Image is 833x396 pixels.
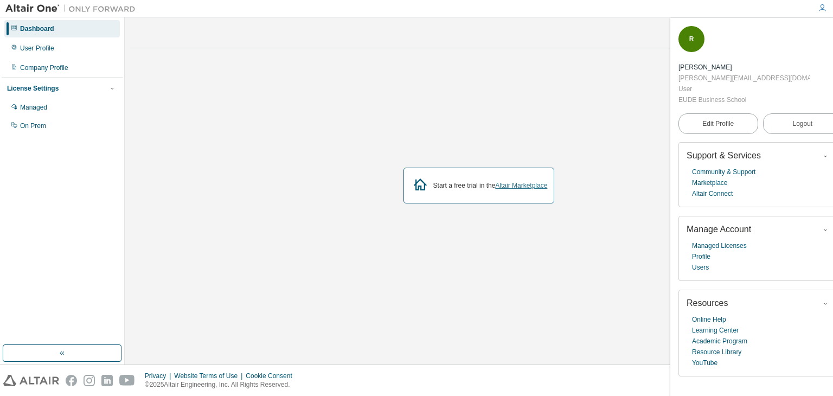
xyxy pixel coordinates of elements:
img: Altair One [5,3,141,14]
div: EUDE Business School [678,94,810,105]
div: License Settings [7,84,59,93]
a: Managed Licenses [692,240,747,251]
div: Renatta Benitez [678,62,810,73]
div: User Profile [20,44,54,53]
a: Edit Profile [678,113,758,134]
a: Academic Program [692,336,747,347]
img: altair_logo.svg [3,375,59,386]
a: Users [692,262,709,273]
span: Edit Profile [702,119,734,128]
div: On Prem [20,122,46,130]
img: facebook.svg [66,375,77,386]
p: © 2025 Altair Engineering, Inc. All Rights Reserved. [145,380,299,389]
div: Cookie Consent [246,372,298,380]
a: Online Help [692,314,726,325]
span: Logout [792,118,812,129]
div: Company Profile [20,63,68,72]
a: Resource Library [692,347,741,357]
a: Marketplace [692,177,727,188]
div: Dashboard [20,24,54,33]
a: Profile [692,251,710,262]
img: youtube.svg [119,375,135,386]
span: Support & Services [687,151,761,160]
img: instagram.svg [84,375,95,386]
a: Community & Support [692,167,755,177]
span: Manage Account [687,225,751,234]
a: Altair Connect [692,188,733,199]
div: Privacy [145,372,174,380]
span: R [689,35,694,43]
div: Managed [20,103,47,112]
a: Altair Marketplace [495,182,547,189]
a: YouTube [692,357,717,368]
a: Learning Center [692,325,739,336]
div: User [678,84,810,94]
span: Resources [687,298,728,308]
div: Start a free trial in the [433,181,548,190]
div: Website Terms of Use [174,372,246,380]
img: linkedin.svg [101,375,113,386]
div: [PERSON_NAME][EMAIL_ADDRESS][DOMAIN_NAME] [678,73,810,84]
